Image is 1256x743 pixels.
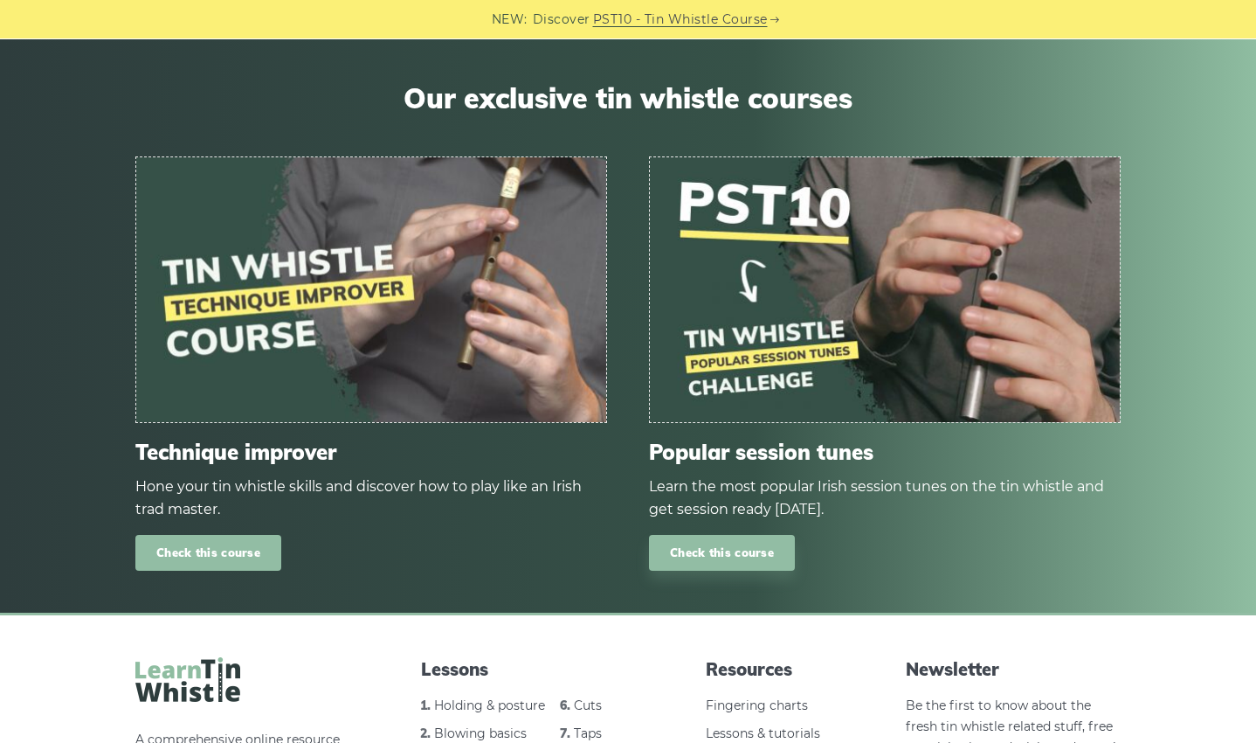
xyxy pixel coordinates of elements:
[135,476,607,521] div: Hone your tin whistle skills and discover how to play like an Irish trad master.
[593,10,768,30] a: PST10 - Tin Whistle Course
[906,657,1121,682] span: Newsletter
[706,726,820,741] a: Lessons & tutorials
[135,657,240,702] img: LearnTinWhistle.com
[135,81,1121,115] span: Our exclusive tin whistle courses
[649,476,1121,521] div: Learn the most popular Irish session tunes on the tin whistle and get session ready [DATE].
[706,698,808,713] a: Fingering charts
[492,10,528,30] span: NEW:
[136,157,606,422] img: tin-whistle-course
[649,440,1121,465] span: Popular session tunes
[135,440,607,465] span: Technique improver
[574,726,602,741] a: Taps
[135,535,281,571] a: Check this course
[649,535,795,571] a: Check this course
[706,657,835,682] span: Resources
[574,698,602,713] a: Cuts
[533,10,590,30] span: Discover
[434,726,527,741] a: Blowing basics
[421,657,636,682] span: Lessons
[434,698,545,713] a: Holding & posture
